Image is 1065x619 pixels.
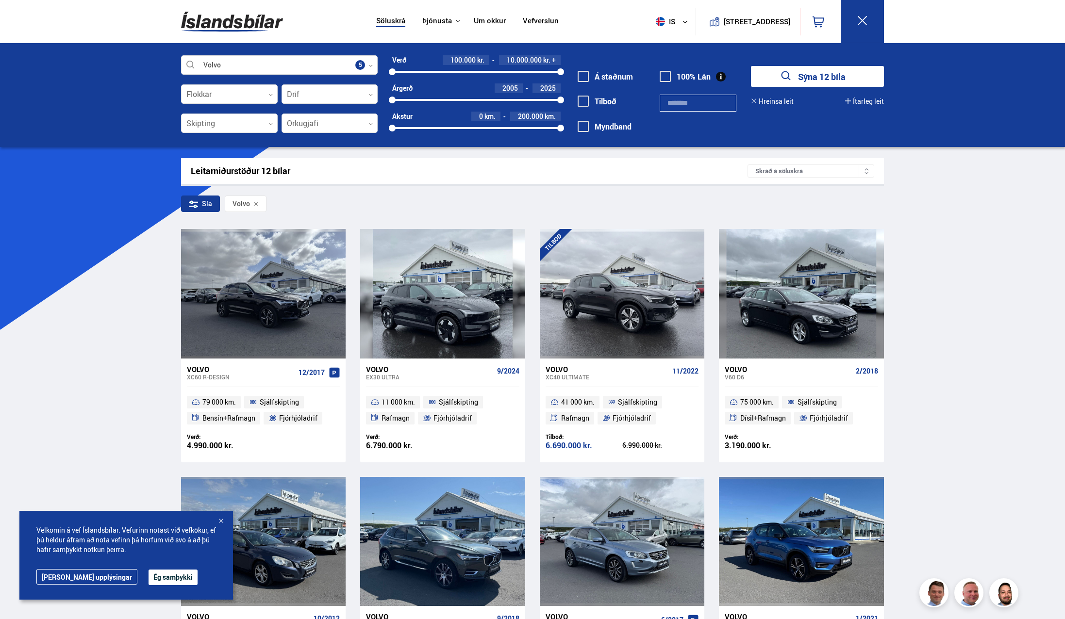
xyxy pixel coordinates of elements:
[366,365,493,374] div: Volvo
[202,412,255,424] span: Bensín+Rafmagn
[202,396,236,408] span: 79 000 km.
[376,16,405,27] a: Söluskrá
[546,433,622,440] div: Tilboð:
[366,433,443,440] div: Verð:
[845,98,884,105] button: Ítarleg leit
[366,374,493,380] div: EX30 ULTRA
[187,441,264,450] div: 4.990.000 kr.
[523,16,559,27] a: Vefverslun
[382,396,415,408] span: 11 000 km.
[191,166,748,176] div: Leitarniðurstöður 12 bílar
[956,580,985,609] img: siFngHWaQ9KaOqBr.png
[725,374,851,380] div: V60 D6
[618,396,657,408] span: Sjálfskipting
[502,83,518,93] span: 2005
[652,17,676,26] span: is
[546,374,668,380] div: XC40 ULTIMATE
[366,441,443,450] div: 6.790.000 kr.
[719,358,883,462] a: Volvo V60 D6 2/2018 75 000 km. Sjálfskipting Dísil+Rafmagn Fjórhjóladrif Verð: 3.190.000 kr.
[484,113,496,120] span: km.
[187,365,295,374] div: Volvo
[181,195,220,212] div: Sía
[149,570,198,585] button: Ég samþykki
[474,16,506,27] a: Um okkur
[921,580,950,609] img: FbJEzSuNWCJXmdc-.webp
[392,84,413,92] div: Árgerð
[561,412,589,424] span: Rafmagn
[751,98,794,105] button: Hreinsa leit
[856,367,878,375] span: 2/2018
[727,17,786,26] button: [STREET_ADDRESS]
[725,441,801,450] div: 3.190.000 kr.
[578,122,632,131] label: Myndband
[701,8,796,35] a: [STREET_ADDRESS]
[392,113,413,120] div: Akstur
[740,396,774,408] span: 75 000 km.
[672,367,699,375] span: 11/2022
[479,112,483,121] span: 0
[810,412,848,424] span: Fjórhjóladrif
[561,396,595,408] span: 41 000 km.
[543,56,550,64] span: kr.
[545,113,556,120] span: km.
[450,55,476,65] span: 100.000
[540,83,556,93] span: 2025
[299,369,325,376] span: 12/2017
[740,412,786,424] span: Dísil+Rafmagn
[725,433,801,440] div: Verð:
[546,365,668,374] div: Volvo
[991,580,1020,609] img: nhp88E3Fdnt1Opn2.png
[477,56,484,64] span: kr.
[622,442,699,449] div: 6.990.000 kr.
[181,6,283,37] img: G0Ugv5HjCgRt.svg
[392,56,406,64] div: Verð
[748,164,874,178] div: Skráð á söluskrá
[656,17,665,26] img: svg+xml;base64,PHN2ZyB4bWxucz0iaHR0cDovL3d3dy53My5vcmcvMjAwMC9zdmciIHdpZHRoPSI1MTIiIGhlaWdodD0iNT...
[725,365,851,374] div: Volvo
[36,525,216,554] span: Velkomin á vef Íslandsbílar. Vefurinn notast við vefkökur, ef þú heldur áfram að nota vefinn þá h...
[613,412,651,424] span: Fjórhjóladrif
[439,396,478,408] span: Sjálfskipting
[578,72,633,81] label: Á staðnum
[36,569,137,585] a: [PERSON_NAME] upplýsingar
[8,4,37,33] button: Open LiveChat chat widget
[552,56,556,64] span: +
[360,358,525,462] a: Volvo EX30 ULTRA 9/2024 11 000 km. Sjálfskipting Rafmagn Fjórhjóladrif Verð: 6.790.000 kr.
[382,412,410,424] span: Rafmagn
[422,16,452,26] button: Þjónusta
[187,433,264,440] div: Verð:
[181,358,346,462] a: Volvo XC60 R-DESIGN 12/2017 79 000 km. Sjálfskipting Bensín+Rafmagn Fjórhjóladrif Verð: 4.990.000...
[260,396,299,408] span: Sjálfskipting
[518,112,543,121] span: 200.000
[751,66,884,87] button: Sýna 12 bíla
[233,200,250,208] span: Volvo
[433,412,472,424] span: Fjórhjóladrif
[497,367,519,375] span: 9/2024
[540,358,704,462] a: Volvo XC40 ULTIMATE 11/2022 41 000 km. Sjálfskipting Rafmagn Fjórhjóladrif Tilboð: 6.690.000 kr. ...
[507,55,542,65] span: 10.000.000
[546,441,622,450] div: 6.690.000 kr.
[578,97,616,106] label: Tilboð
[187,374,295,380] div: XC60 R-DESIGN
[660,72,711,81] label: 100% Lán
[279,412,317,424] span: Fjórhjóladrif
[798,396,837,408] span: Sjálfskipting
[652,7,696,36] button: is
